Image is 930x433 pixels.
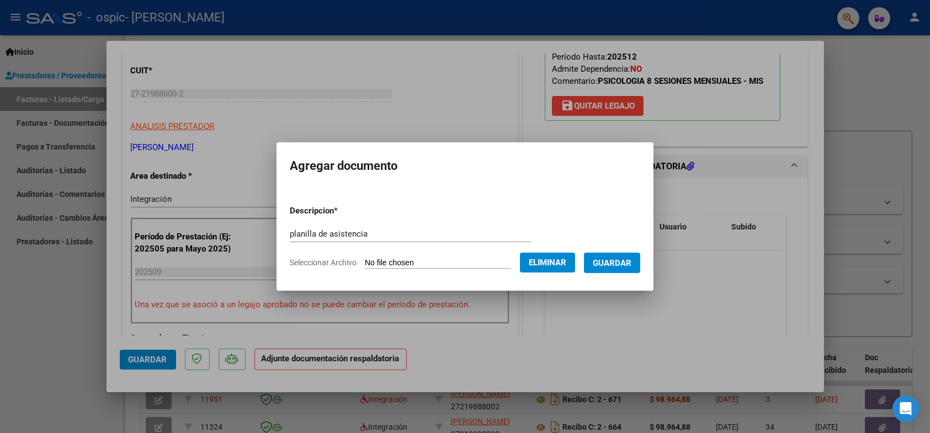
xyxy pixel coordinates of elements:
[529,258,566,268] span: Eliminar
[520,253,575,272] button: Eliminar
[290,205,395,217] p: Descripcion
[290,156,640,177] h2: Agregar documento
[892,395,919,422] div: Open Intercom Messenger
[593,258,631,268] span: Guardar
[290,258,357,267] span: Seleccionar Archivo
[584,253,640,273] button: Guardar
